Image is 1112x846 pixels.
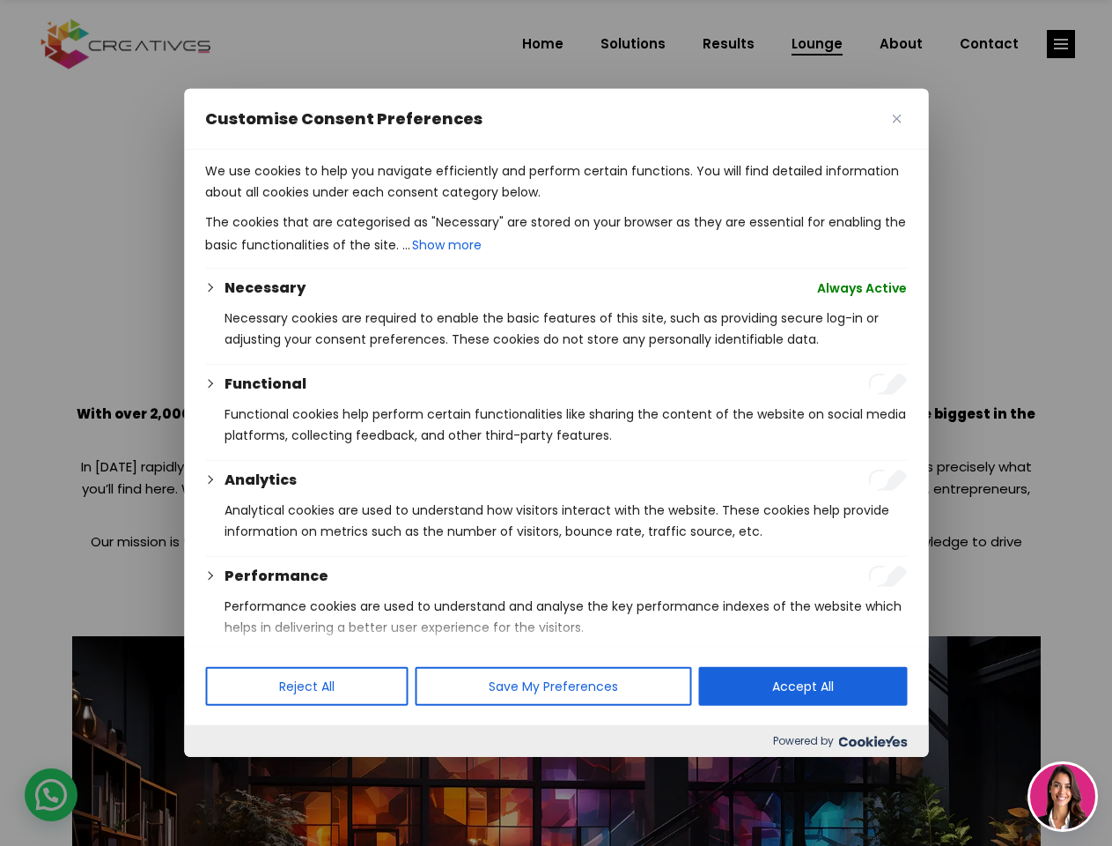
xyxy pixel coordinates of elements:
p: The cookies that are categorised as "Necessary" are stored on your browser as they are essential ... [205,211,907,257]
button: Necessary [225,278,306,299]
button: Save My Preferences [415,667,691,706]
p: Analytical cookies are used to understand how visitors interact with the website. These cookies h... [225,500,907,542]
input: Enable Analytics [868,470,907,491]
button: Performance [225,566,328,587]
img: agent [1030,764,1095,829]
p: Performance cookies are used to understand and analyse the key performance indexes of the website... [225,596,907,638]
button: Reject All [205,667,408,706]
img: Close [892,115,901,123]
input: Enable Performance [868,566,907,587]
button: Functional [225,374,306,395]
span: Customise Consent Preferences [205,108,482,130]
p: Necessary cookies are required to enable the basic features of this site, such as providing secur... [225,308,907,350]
div: Customise Consent Preferences [184,89,928,757]
img: Cookieyes logo [838,736,907,747]
p: Functional cookies help perform certain functionalities like sharing the content of the website o... [225,404,907,446]
button: Close [886,108,907,130]
p: We use cookies to help you navigate efficiently and perform certain functions. You will find deta... [205,160,907,203]
button: Analytics [225,470,297,491]
button: Show more [410,233,483,257]
div: Powered by [184,725,928,757]
button: Accept All [698,667,907,706]
input: Enable Functional [868,374,907,395]
span: Always Active [817,278,907,299]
